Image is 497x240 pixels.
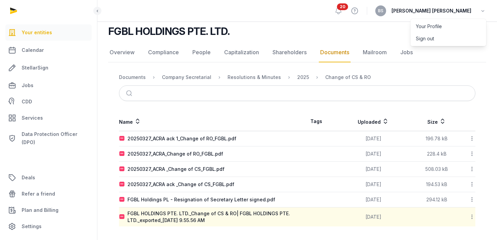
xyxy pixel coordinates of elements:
[22,64,48,72] span: StellarSign
[22,222,42,231] span: Settings
[375,5,386,16] button: BS
[297,74,309,81] div: 2025
[228,74,281,81] div: Resolutions & Minutes
[191,43,212,62] a: People
[119,166,125,172] img: pdf.svg
[5,42,92,58] a: Calendar
[127,151,223,157] div: 20250327_ACRA_Change of RO_FGBL.pdf
[5,186,92,202] a: Refer a friend
[5,77,92,94] a: Jobs
[22,206,58,214] span: Plan and Billing
[319,43,351,62] a: Documents
[122,86,138,101] button: Submit
[119,214,125,220] img: pdf.svg
[5,218,92,235] a: Settings
[119,136,125,141] img: pdf.svg
[365,197,381,202] span: [DATE]
[22,81,33,89] span: Jobs
[119,69,475,85] nav: Breadcrumb
[5,60,92,76] a: StellarSign
[399,43,414,62] a: Jobs
[337,3,348,10] span: 20
[22,28,52,37] span: Your entities
[119,197,125,202] img: pdf.svg
[325,74,371,81] div: Change of CS & RO
[22,98,32,106] span: CDD
[361,43,388,62] a: Mailroom
[365,214,381,220] span: [DATE]
[147,43,180,62] a: Compliance
[411,146,463,162] td: 228.4 kB
[22,130,89,146] span: Data Protection Officer (DPO)
[22,114,43,122] span: Services
[365,181,381,187] span: [DATE]
[127,181,234,188] div: 20250327_ACRA ack _Change of CS_FGBL.pdf
[22,174,35,182] span: Deals
[119,74,146,81] div: Documents
[410,33,486,45] button: Sign out
[119,151,125,157] img: pdf.svg
[119,182,125,187] img: pdf.svg
[127,135,236,142] div: 20250327_ACRA ack 1_Change of RO_FGBL.pdf
[375,161,497,240] iframe: Chat Widget
[335,112,411,131] th: Uploaded
[411,112,463,131] th: Size
[271,43,308,62] a: Shareholders
[378,9,383,13] span: BS
[5,95,92,108] a: CDD
[297,112,335,131] th: Tags
[5,202,92,218] a: Plan and Billing
[127,166,224,173] div: 20250327_ACRA _Change of CS_FGBL.pdf
[127,210,297,224] div: FGBL HOLDINGS PTE. LTD._Change of CS & RO| FGBL HOLDINGS PTE. LTD._exported_[DATE] 9.55.56 AM
[5,24,92,41] a: Your entities
[365,166,381,172] span: [DATE]
[127,196,275,203] div: FGBL Holdings PL - Resignation of Secretary Letter signed.pdf
[365,136,381,141] span: [DATE]
[22,190,55,198] span: Refer a friend
[5,110,92,126] a: Services
[365,151,381,157] span: [DATE]
[162,74,211,81] div: Company Secretarial
[411,131,463,146] td: 196.78 kB
[410,20,486,33] a: Your Profile
[108,43,486,62] nav: Tabs
[223,43,260,62] a: Capitalization
[119,112,297,131] th: Name
[22,46,44,54] span: Calendar
[108,25,230,37] h2: FGBL HOLDINGS PTE. LTD.
[108,43,136,62] a: Overview
[392,7,471,15] span: [PERSON_NAME] [PERSON_NAME]
[5,127,92,149] a: Data Protection Officer (DPO)
[5,169,92,186] a: Deals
